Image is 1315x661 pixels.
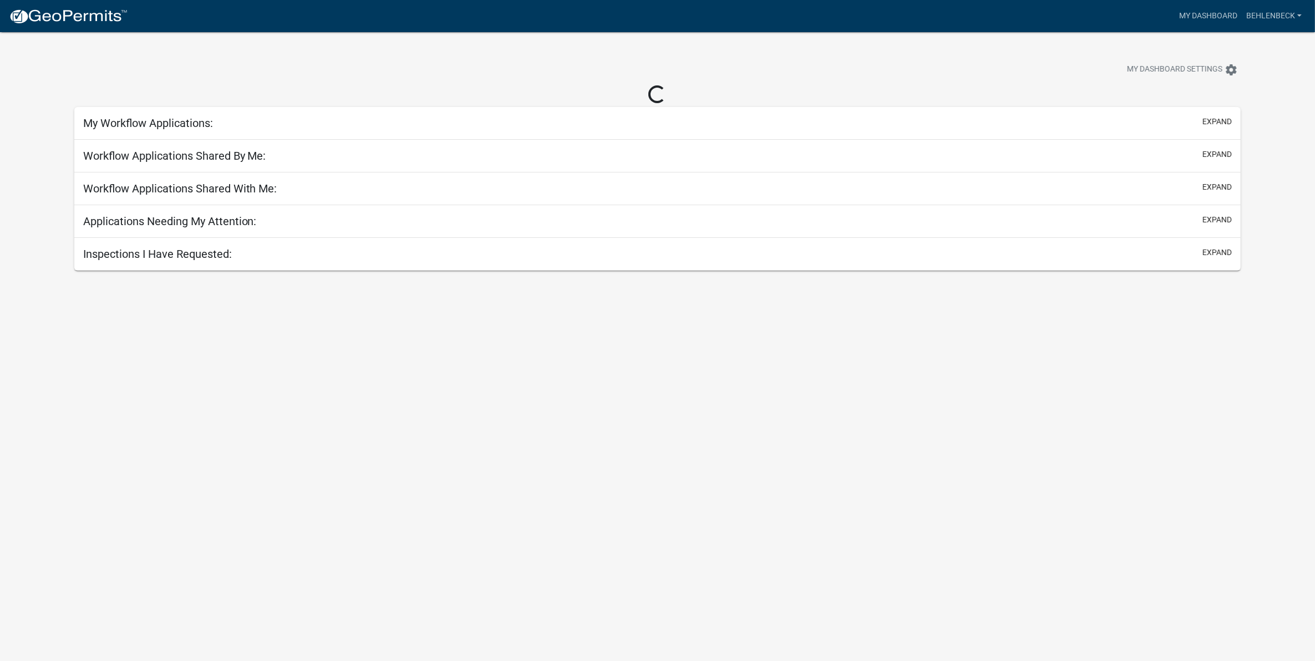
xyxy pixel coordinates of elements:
button: My Dashboard Settingssettings [1118,59,1247,80]
h5: Workflow Applications Shared By Me: [83,149,266,162]
a: Behlenbeck [1242,6,1306,27]
a: My Dashboard [1175,6,1242,27]
button: expand [1202,247,1232,258]
h5: Workflow Applications Shared With Me: [83,182,277,195]
button: expand [1202,214,1232,226]
button: expand [1202,116,1232,128]
h5: Inspections I Have Requested: [83,247,232,261]
span: My Dashboard Settings [1127,63,1222,77]
i: settings [1225,63,1238,77]
h5: My Workflow Applications: [83,116,213,130]
h5: Applications Needing My Attention: [83,215,257,228]
button: expand [1202,181,1232,193]
button: expand [1202,149,1232,160]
